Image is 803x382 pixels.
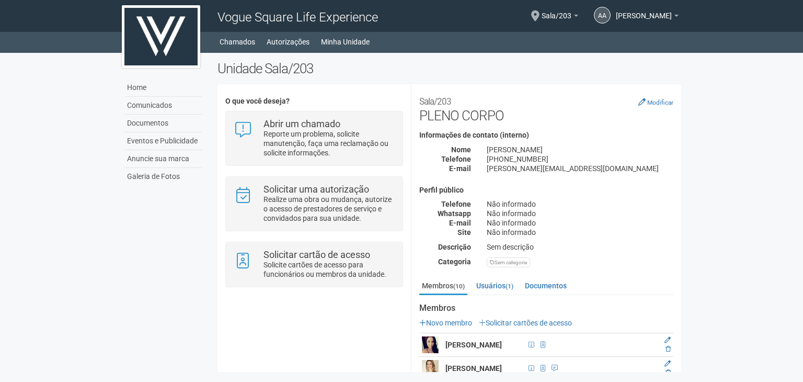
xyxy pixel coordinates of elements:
[525,363,537,374] span: CPF 092.616.597-64
[616,2,672,20] span: Aline Abondante
[422,360,439,377] img: user.png
[664,360,671,367] a: Editar membro
[479,218,681,228] div: Não informado
[449,219,471,227] strong: E-mail
[419,186,673,194] h4: Perfil público
[537,363,548,374] span: Cartão de acesso ativo
[438,243,471,251] strong: Descrição
[441,200,471,208] strong: Telefone
[438,209,471,218] strong: Whatsapp
[419,304,673,313] strong: Membros
[321,35,370,49] a: Minha Unidade
[438,257,471,266] strong: Categoria
[217,61,681,76] h2: Unidade Sala/203
[220,35,255,49] a: Chamados
[647,99,673,106] small: Modificar
[267,35,309,49] a: Autorizações
[124,79,202,97] a: Home
[234,185,394,223] a: Solicitar uma autorização Realize uma obra ou mudança, autorize o acesso de prestadores de serviç...
[225,97,403,105] h4: O que você deseja?
[542,2,571,20] span: Sala/203
[453,283,465,290] small: (10)
[263,184,369,195] strong: Solicitar uma autorização
[479,228,681,237] div: Não informado
[479,242,681,252] div: Sem descrição
[419,96,451,107] small: Sala/203
[525,339,537,351] span: CPF 018.129.934-80
[445,364,502,373] strong: [PERSON_NAME]
[263,118,340,129] strong: Abrir um chamado
[419,319,472,327] a: Novo membro
[479,199,681,209] div: Não informado
[122,5,200,68] img: logo.jpg
[263,195,395,223] p: Realize uma obra ou mudança, autorize o acesso de prestadores de serviço e convidados para sua un...
[542,13,578,21] a: Sala/203
[479,319,572,327] a: Solicitar cartões de acesso
[594,7,611,24] a: AA
[451,145,471,154] strong: Nome
[616,13,679,21] a: [PERSON_NAME]
[479,145,681,154] div: [PERSON_NAME]
[124,132,202,150] a: Eventos e Publicidade
[234,250,394,279] a: Solicitar cartão de acesso Solicite cartões de acesso para funcionários ou membros da unidade.
[666,369,671,376] a: Excluir membro
[441,155,471,163] strong: Telefone
[664,336,671,344] a: Editar membro
[537,339,548,351] span: Cartão de acesso cancelado
[124,97,202,115] a: Comunicados
[479,209,681,218] div: Não informado
[522,278,569,294] a: Documentos
[457,228,471,237] strong: Site
[419,131,673,139] h4: Informações de contato (interno)
[263,260,395,279] p: Solicite cartões de acesso para funcionários ou membros da unidade.
[124,168,202,185] a: Galeria de Fotos
[445,341,502,349] strong: [PERSON_NAME]
[217,10,378,25] span: Vogue Square Life Experience
[548,363,558,374] span: Sócia
[419,92,673,123] h2: PLENO CORPO
[479,164,681,173] div: [PERSON_NAME][EMAIL_ADDRESS][DOMAIN_NAME]
[449,164,471,173] strong: E-mail
[506,283,513,290] small: (1)
[422,336,439,353] img: user.png
[666,345,671,353] a: Excluir membro
[419,278,467,295] a: Membros(10)
[263,249,370,260] strong: Solicitar cartão de acesso
[124,115,202,132] a: Documentos
[263,129,395,158] p: Reporte um problema, solicite manutenção, faça uma reclamação ou solicite informações.
[474,278,516,294] a: Usuários(1)
[487,257,530,267] div: Sem categoria
[479,154,681,164] div: [PHONE_NUMBER]
[638,98,673,106] a: Modificar
[234,119,394,158] a: Abrir um chamado Reporte um problema, solicite manutenção, faça uma reclamação ou solicite inform...
[124,150,202,168] a: Anuncie sua marca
